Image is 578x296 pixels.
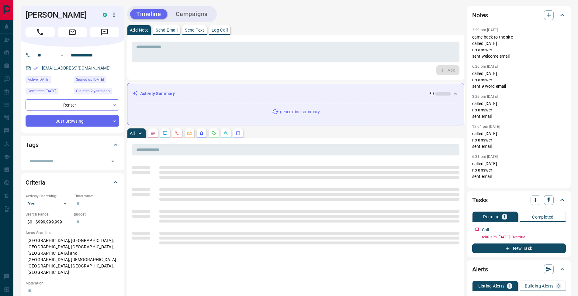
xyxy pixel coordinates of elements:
[26,76,71,85] div: Fri Aug 08 2025
[472,8,566,22] div: Notes
[503,215,506,219] p: 1
[175,131,180,136] svg: Calls
[26,193,71,199] p: Actively Searching:
[74,76,119,85] div: Sun May 16 2021
[26,10,94,20] h1: [PERSON_NAME]
[223,131,228,136] svg: Opportunities
[26,175,119,190] div: Criteria
[28,77,49,83] span: Active [DATE]
[472,195,488,205] h2: Tasks
[472,70,566,90] p: called [DATE] no answer sent 9 word email
[478,284,505,288] p: Listing Alerts
[58,52,66,59] button: Open
[26,230,119,236] p: Areas Searched:
[472,124,500,129] p: 12:04 pm [DATE]
[26,199,71,209] div: Yes
[280,109,320,115] p: generating summary
[26,99,119,111] div: Renter
[472,193,566,207] div: Tasks
[525,284,554,288] p: Building Alerts
[508,284,511,288] p: 1
[26,217,71,227] p: $0 - $999,999,999
[472,131,566,150] p: called [DATE] no answer sent email
[472,34,566,60] p: came back to the site called [DATE] no answer sent welcome email
[74,193,119,199] p: Timeframe:
[26,236,119,277] p: [GEOGRAPHIC_DATA], [GEOGRAPHIC_DATA], [GEOGRAPHIC_DATA], [GEOGRAPHIC_DATA], [GEOGRAPHIC_DATA] and...
[472,243,566,253] button: New Task
[26,212,71,217] p: Search Range:
[156,28,178,32] p: Send Email
[130,28,148,32] p: Add Note
[151,131,155,136] svg: Notes
[140,90,175,97] p: Activity Summary
[472,10,488,20] h2: Notes
[472,262,566,277] div: Alerts
[74,88,119,96] div: Sun Nov 27 2022
[557,284,560,288] p: 0
[130,9,167,19] button: Timeline
[26,178,45,187] h2: Criteria
[482,234,566,240] p: 6:00 a.m. [DATE] - Overdue
[170,9,214,19] button: Campaigns
[187,131,192,136] svg: Emails
[472,28,498,32] p: 3:29 pm [DATE]
[26,88,71,96] div: Wed Aug 06 2025
[472,64,498,69] p: 6:26 pm [DATE]
[212,28,228,32] p: Log Call
[42,66,111,70] a: [EMAIL_ADDRESS][DOMAIN_NAME]
[163,131,168,136] svg: Lead Browsing Activity
[33,66,38,70] svg: Email Verified
[26,27,55,37] span: Call
[472,94,498,99] p: 3:29 pm [DATE]
[482,227,489,233] p: Call
[76,88,110,94] span: Claimed 2 years ago
[130,131,135,135] p: All
[76,77,104,83] span: Signed up [DATE]
[109,157,117,165] button: Open
[472,155,498,159] p: 6:31 pm [DATE]
[132,88,459,99] div: Activity Summary
[74,212,119,217] p: Budget:
[472,100,566,120] p: called [DATE] no answer sent email
[472,161,566,180] p: called [DATE] no answer sent email
[90,27,119,37] span: Message
[26,140,38,150] h2: Tags
[236,131,241,136] svg: Agent Actions
[483,215,500,219] p: Pending
[26,115,119,127] div: Just Browsing
[532,215,554,219] p: Completed
[26,138,119,152] div: Tags
[211,131,216,136] svg: Requests
[103,13,107,17] div: condos.ca
[28,88,56,94] span: Contacted [DATE]
[58,27,87,37] span: Email
[26,281,119,286] p: Motivation:
[185,28,204,32] p: Send Text
[472,264,488,274] h2: Alerts
[199,131,204,136] svg: Listing Alerts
